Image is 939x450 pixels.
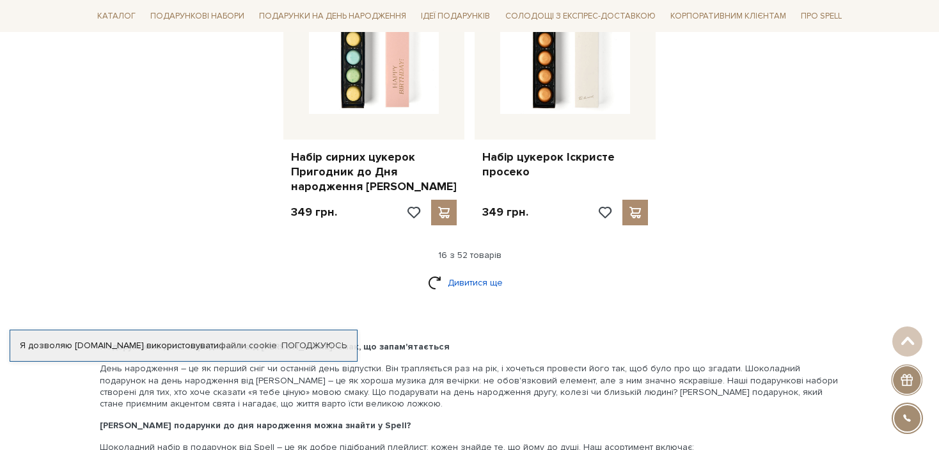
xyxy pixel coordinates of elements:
[92,6,141,26] a: Каталог
[145,6,249,26] a: Подарункові набори
[416,6,495,26] a: Ідеї подарунків
[281,340,347,351] a: Погоджуюсь
[10,340,357,351] div: Я дозволяю [DOMAIN_NAME] використовувати
[796,6,847,26] a: Про Spell
[219,340,277,351] a: файли cookie
[482,150,648,180] a: Набір цукерок Іскристе просеко
[100,420,411,431] b: [PERSON_NAME] подарунки до дня народження можна знайти у Spell?
[291,205,337,220] p: 349 грн.
[428,271,511,294] a: Дивитися ще
[500,5,661,27] a: Солодощі з експрес-доставкою
[291,150,457,195] a: Набір сирних цукерок Пригодник до Дня народження [PERSON_NAME]
[665,6,791,26] a: Корпоративним клієнтам
[100,363,839,410] p: День народження – це як перший сніг чи останній день відпустки. Він трапляється раз на рік, і хоч...
[87,250,852,261] div: 16 з 52 товарів
[254,6,411,26] a: Подарунки на День народження
[482,205,528,220] p: 349 грн.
